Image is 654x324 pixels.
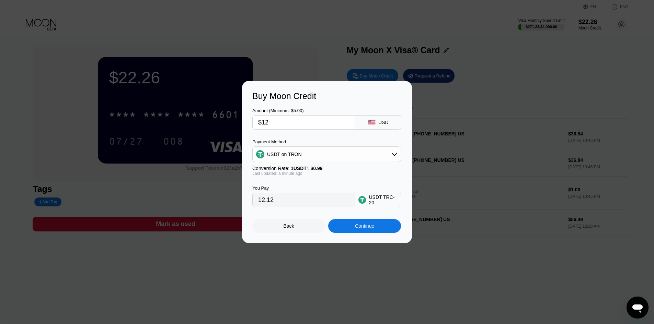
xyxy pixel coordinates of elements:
[252,185,355,191] div: You Pay
[252,108,355,113] div: Amount (Minimum: $5.00)
[258,116,349,129] input: $0.00
[252,139,401,144] div: Payment Method
[252,171,401,176] div: Last updated: a minute ago
[252,91,402,101] div: Buy Moon Credit
[267,152,302,157] div: USDT on TRON
[369,194,398,205] div: USDT TRC-20
[253,147,401,161] div: USDT on TRON
[291,166,323,171] span: 1 USDT ≈ $0.99
[252,219,325,233] div: Back
[355,223,374,229] div: Continue
[328,219,401,233] div: Continue
[252,166,401,171] div: Conversion Rate:
[284,223,294,229] div: Back
[378,120,389,125] div: USD
[627,297,649,319] iframe: Кнопка запуска окна обмена сообщениями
